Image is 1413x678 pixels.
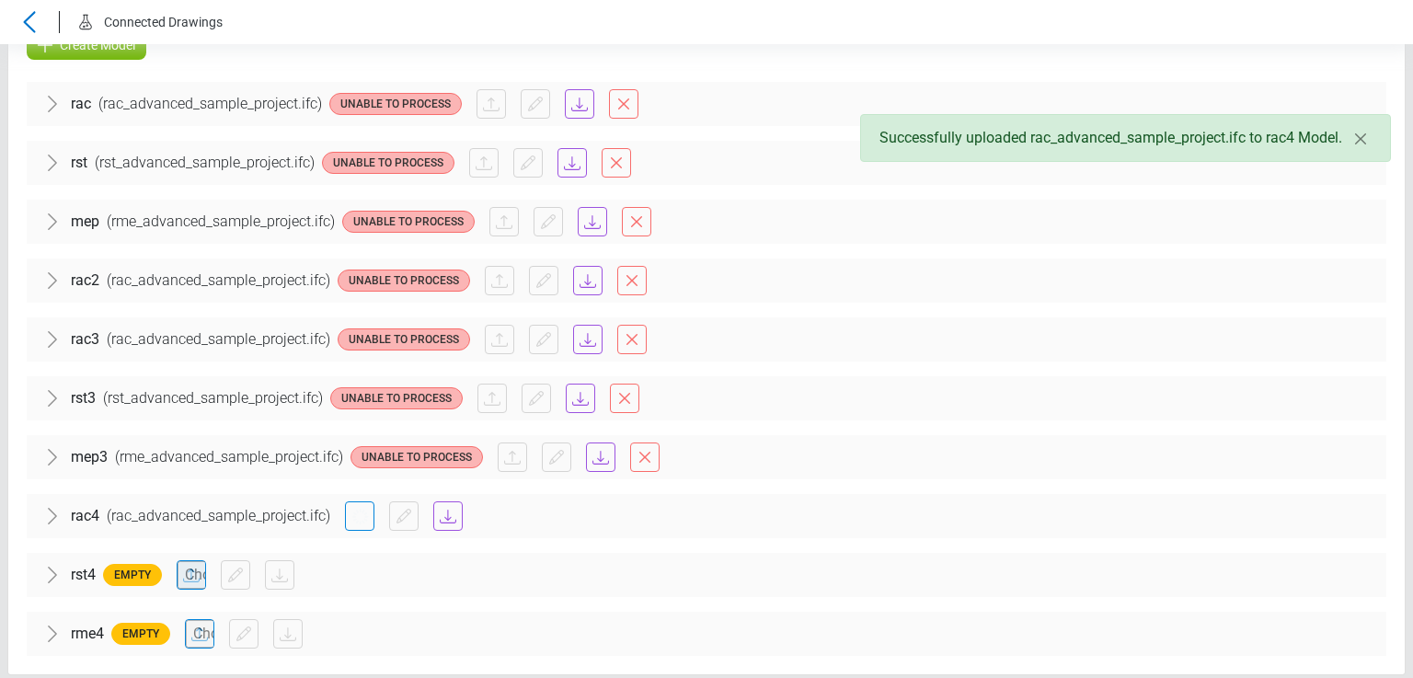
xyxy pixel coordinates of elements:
[71,505,99,527] span: rac4
[338,270,470,292] span: Unable to Process
[91,93,329,115] span: ( rac_advanced_sample_project.ifc )
[71,387,96,409] span: rst3
[99,270,338,292] span: ( rac_advanced_sample_project.ifc )
[99,211,342,233] span: ( rme_advanced_sample_project.ifc )
[330,387,463,409] span: Unable to Process
[60,34,135,56] span: Create Model
[71,446,108,468] span: mep3
[71,152,87,174] span: rst
[350,446,483,468] span: Unable to Process
[71,93,91,115] span: rac
[71,328,99,350] span: rac3
[879,127,1342,149] span: Successfully uploaded rac_advanced_sample_project.ifc to rac4 Model.
[338,328,470,350] span: Unable to Process
[322,152,454,174] span: Unable to Process
[103,564,162,586] span: Empty
[99,328,338,350] span: ( rac_advanced_sample_project.ifc )
[104,15,223,29] span: Connected Drawings
[329,93,462,115] span: Unable to Process
[1342,126,1372,150] button: Close
[71,270,99,292] span: rac2
[99,505,338,527] span: ( rac_advanced_sample_project.ifc )
[71,623,104,645] span: rme4
[96,387,330,409] span: ( rst_advanced_sample_project.ifc )
[108,446,350,468] span: ( rme_advanced_sample_project.ifc )
[71,211,99,233] span: mep
[87,152,322,174] span: ( rst_advanced_sample_project.ifc )
[71,564,96,586] span: rst4
[342,211,475,233] span: Unable to Process
[111,623,170,645] span: Empty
